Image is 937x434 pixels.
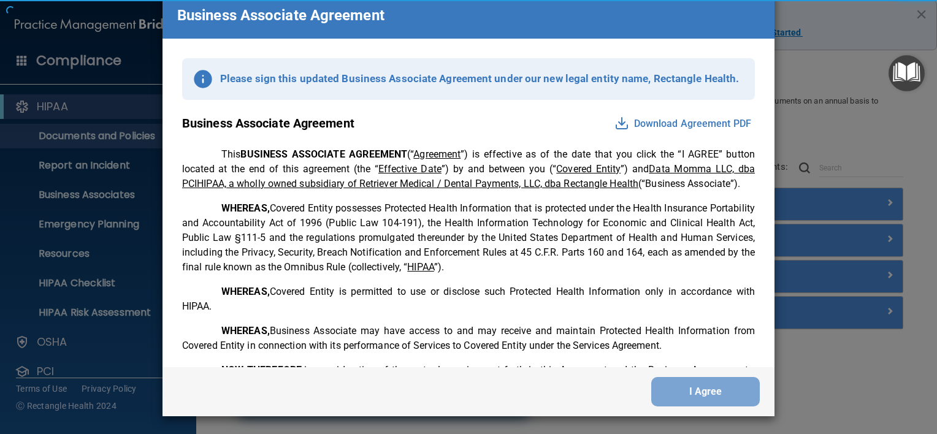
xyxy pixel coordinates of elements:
u: Agreement [413,148,461,160]
u: Covered Entity [556,163,621,175]
button: Download Agreement PDF [611,114,755,134]
span: BUSINESS ASSOCIATE AGREEMENT [240,148,407,160]
u: Data Momma LLC, dba PCIHIPAA, a wholly owned subsidiary of Retriever Medical / Dental Payments, L... [182,163,755,189]
p: Business Associate Agreement [177,2,384,29]
p: Business Associate Agreement [182,112,354,135]
p: Covered Entity is permitted to use or disclose such Protected Health Information only in accordan... [182,284,755,314]
button: I Agree [651,377,760,406]
span: WHEREAS, [221,325,270,337]
button: Open Resource Center [889,55,925,91]
u: Effective Date [378,163,442,175]
p: Please sign this updated Business Associate Agreement under our new legal entity name, Rectangle ... [220,69,739,88]
p: Covered Entity possesses Protected Health Information that is protected under the Health Insuranc... [182,201,755,275]
p: in consideration of the mutual promises set forth in this Agreement and the Business Arrangements... [182,363,755,407]
span: WHEREAS, [221,286,270,297]
span: WHEREAS, [221,202,270,214]
p: This (“ ”) is effective as of the date that you click the “I AGREE” button located at the end of ... [182,147,755,191]
span: NOW THEREFORE, [221,364,304,376]
u: HIPAA [407,261,434,273]
p: Business Associate may have access to and may receive and maintain Protected Health Information f... [182,324,755,353]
